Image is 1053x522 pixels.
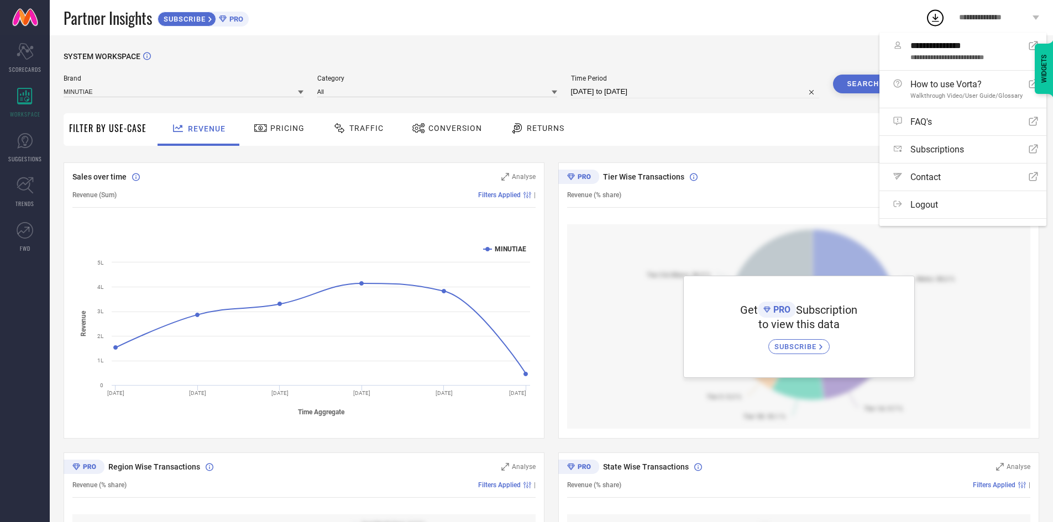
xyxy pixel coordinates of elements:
[558,170,599,186] div: Premium
[527,124,564,133] span: Returns
[227,15,243,23] span: PRO
[603,462,689,471] span: State Wise Transactions
[97,357,104,363] text: 1L
[774,342,819,351] span: SUBSCRIBE
[64,7,152,29] span: Partner Insights
[512,463,536,471] span: Analyse
[879,164,1046,191] a: Contact
[64,52,140,61] span: SYSTEM WORKSPACE
[501,173,509,181] svg: Zoom
[1007,463,1030,471] span: Analyse
[534,191,536,199] span: |
[69,122,146,135] span: Filter By Use-Case
[436,390,453,396] text: [DATE]
[353,390,370,396] text: [DATE]
[478,481,521,489] span: Filters Applied
[20,244,30,252] span: FWD
[771,304,790,315] span: PRO
[534,481,536,489] span: |
[768,331,830,354] a: SUBSCRIBE
[64,460,104,476] div: Premium
[603,172,684,181] span: Tier Wise Transactions
[796,303,857,317] span: Subscription
[97,333,104,339] text: 2L
[910,117,932,127] span: FAQ's
[188,124,226,133] span: Revenue
[100,382,103,388] text: 0
[97,284,104,290] text: 4L
[512,173,536,181] span: Analyse
[108,462,200,471] span: Region Wise Transactions
[15,199,34,208] span: TRENDS
[189,390,206,396] text: [DATE]
[910,199,938,210] span: Logout
[996,463,1004,471] svg: Zoom
[571,75,820,82] span: Time Period
[833,75,893,93] button: Search
[80,310,87,336] tspan: Revenue
[910,92,1023,99] span: Walkthrough Video/User Guide/Glossary
[567,191,621,199] span: Revenue (% share)
[158,15,208,23] span: SUBSCRIBE
[72,191,117,199] span: Revenue (Sum)
[740,303,758,317] span: Get
[879,71,1046,108] a: How to use Vorta?Walkthrough Video/User Guide/Glossary
[925,8,945,28] div: Open download list
[298,408,345,416] tspan: Time Aggregate
[8,155,42,163] span: SUGGESTIONS
[879,136,1046,163] a: Subscriptions
[349,124,384,133] span: Traffic
[910,144,964,155] span: Subscriptions
[72,172,127,181] span: Sales over time
[1029,481,1030,489] span: |
[910,79,1023,89] span: How to use Vorta?
[558,460,599,476] div: Premium
[9,65,41,73] span: SCORECARDS
[879,108,1046,135] a: FAQ's
[973,481,1015,489] span: Filters Applied
[495,245,526,253] text: MINUTIAE
[478,191,521,199] span: Filters Applied
[72,481,127,489] span: Revenue (% share)
[509,390,526,396] text: [DATE]
[567,481,621,489] span: Revenue (% share)
[428,124,482,133] span: Conversion
[64,75,303,82] span: Brand
[158,9,249,27] a: SUBSCRIBEPRO
[317,75,557,82] span: Category
[758,318,840,331] span: to view this data
[501,463,509,471] svg: Zoom
[107,390,124,396] text: [DATE]
[97,260,104,266] text: 5L
[97,308,104,314] text: 3L
[10,110,40,118] span: WORKSPACE
[571,85,820,98] input: Select time period
[271,390,289,396] text: [DATE]
[270,124,305,133] span: Pricing
[910,172,941,182] span: Contact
